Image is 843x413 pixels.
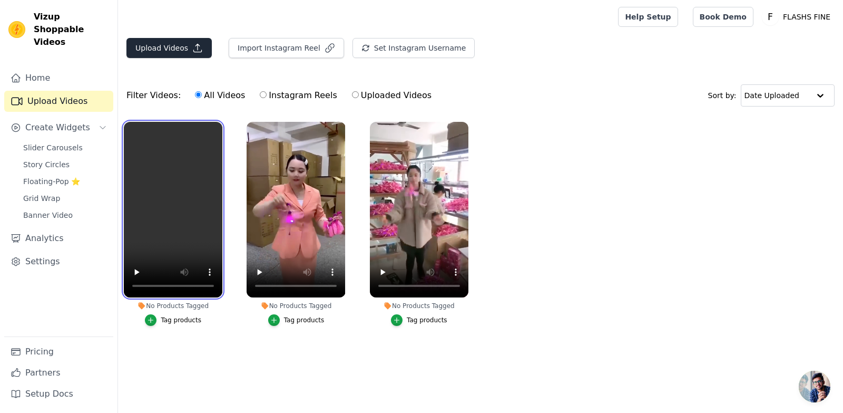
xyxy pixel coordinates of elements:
p: FLASHS FINE [779,7,835,26]
a: Floating-Pop ⭐ [17,174,113,189]
button: Create Widgets [4,117,113,138]
button: Tag products [391,314,447,326]
span: Slider Carousels [23,142,83,153]
div: Tag products [284,316,325,324]
img: Vizup [8,21,25,38]
a: Grid Wrap [17,191,113,206]
button: Upload Videos [126,38,212,58]
a: Settings [4,251,113,272]
button: Import Instagram Reel [229,38,344,58]
a: Story Circles [17,157,113,172]
button: Set Instagram Username [352,38,475,58]
span: Floating-Pop ⭐ [23,176,80,187]
div: No Products Tagged [247,302,345,310]
label: Uploaded Videos [351,89,432,102]
div: Sort by: [708,84,835,107]
button: F FLASHS FINE [762,7,835,26]
button: Tag products [268,314,325,326]
a: Banner Video [17,208,113,223]
span: Banner Video [23,210,73,220]
div: No Products Tagged [370,302,468,310]
a: Slider Carousels [17,140,113,155]
a: Partners [4,362,113,383]
input: Uploaded Videos [352,91,359,98]
span: Grid Wrap [23,193,60,204]
a: Home [4,68,113,89]
a: Setup Docs [4,383,113,405]
label: Instagram Reels [259,89,337,102]
div: Filter Videos: [126,83,437,108]
button: Tag products [145,314,201,326]
a: Help Setup [618,7,678,27]
div: Tag products [407,316,447,324]
span: Story Circles [23,159,70,170]
a: Upload Videos [4,91,113,112]
a: Book Demo [693,7,753,27]
div: No Products Tagged [124,302,222,310]
a: Pricing [4,341,113,362]
a: Analytics [4,228,113,249]
span: Create Widgets [25,121,90,134]
label: All Videos [194,89,246,102]
input: Instagram Reels [260,91,267,98]
input: All Videos [195,91,202,98]
div: Tag products [161,316,201,324]
div: Open chat [799,371,830,402]
span: Vizup Shoppable Videos [34,11,109,49]
text: F [768,12,773,22]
